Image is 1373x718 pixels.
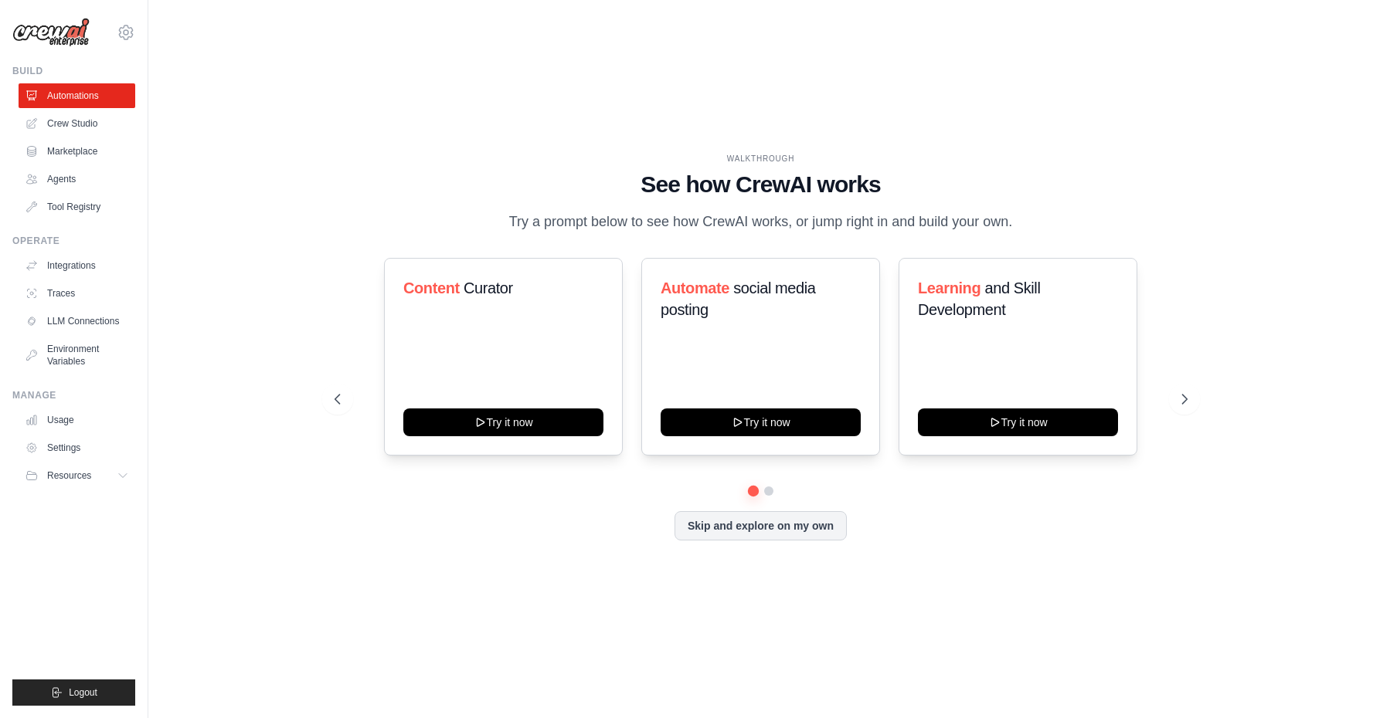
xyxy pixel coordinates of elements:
[19,463,135,488] button: Resources
[19,111,135,136] a: Crew Studio
[19,435,135,460] a: Settings
[47,469,91,482] span: Resources
[463,279,512,296] span: Curator
[918,279,980,296] span: Learning
[19,139,135,164] a: Marketplace
[918,408,1118,436] button: Try it now
[335,153,1188,164] div: WALKTHROUGH
[12,235,135,247] div: Operate
[19,195,135,219] a: Tool Registry
[403,279,460,296] span: Content
[19,83,135,108] a: Automations
[675,511,847,540] button: Skip and explore on my own
[19,281,135,306] a: Traces
[19,309,135,334] a: LLM Connections
[403,408,603,436] button: Try it now
[661,279,816,318] span: social media posting
[335,171,1188,198] h1: See how CrewAI works
[661,408,861,436] button: Try it now
[19,408,135,432] a: Usage
[12,389,135,401] div: Manage
[69,686,97,699] span: Logout
[661,279,729,296] span: Automate
[12,65,135,77] div: Build
[501,211,1021,233] p: Try a prompt below to see how CrewAI works, or jump right in and build your own.
[19,253,135,278] a: Integrations
[19,337,135,374] a: Environment Variables
[19,167,135,191] a: Agents
[12,18,90,47] img: Logo
[12,679,135,706] button: Logout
